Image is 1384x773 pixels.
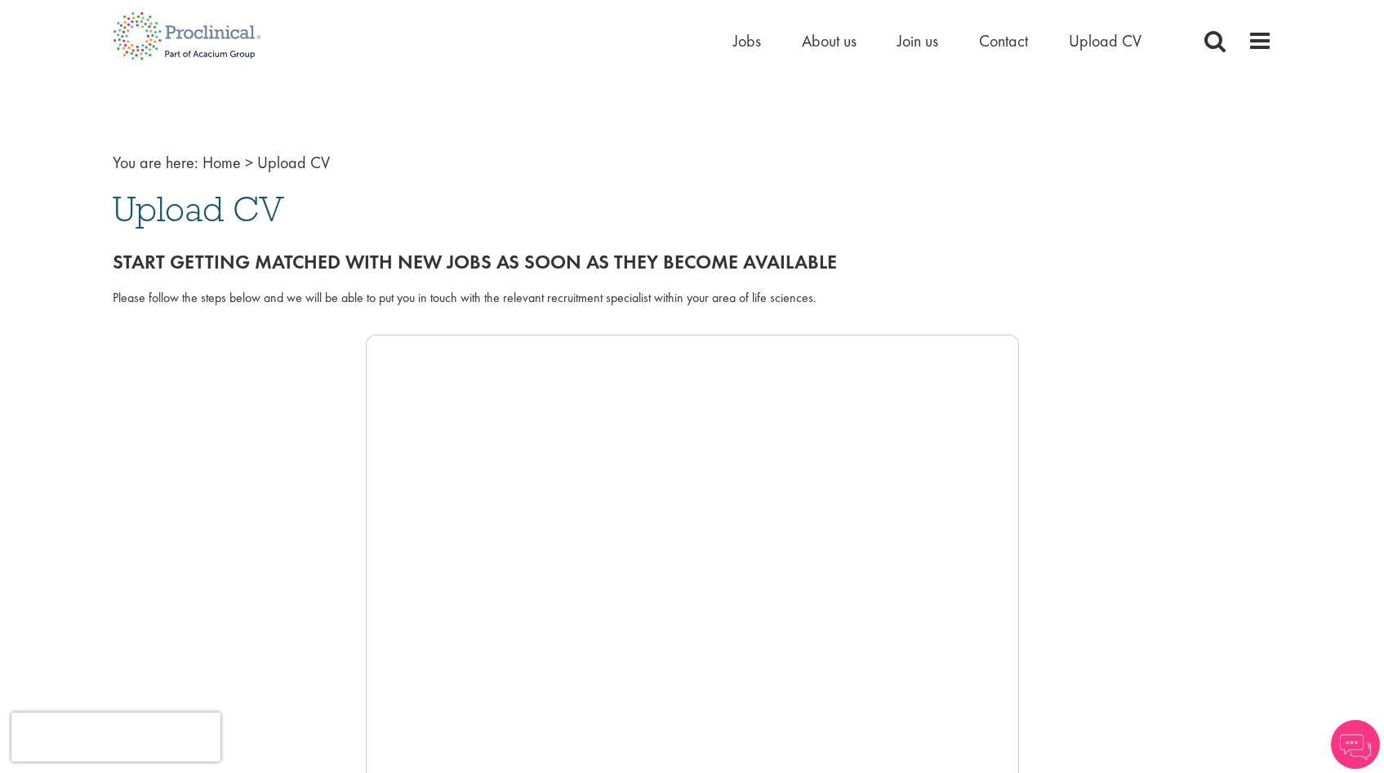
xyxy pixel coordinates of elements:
div: Please follow the steps below and we will be able to put you in touch with the relevant recruitme... [113,289,1272,308]
span: You are here: [113,152,198,173]
span: Upload CV [113,187,284,231]
a: About us [802,30,857,51]
span: Upload CV [257,152,330,173]
a: Upload CV [1069,30,1141,51]
a: breadcrumb link [202,152,241,173]
a: Join us [897,30,938,51]
h2: Start getting matched with new jobs as soon as they become available [113,251,1272,273]
img: Chatbot [1331,720,1380,769]
a: Jobs [733,30,761,51]
iframe: reCAPTCHA [11,713,220,762]
span: > [245,152,253,173]
a: Contact [979,30,1028,51]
